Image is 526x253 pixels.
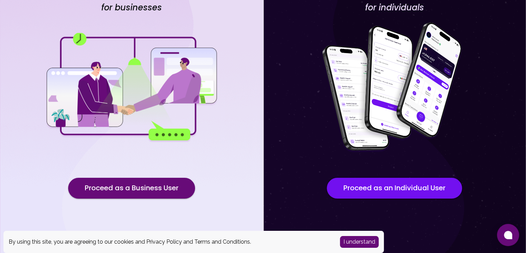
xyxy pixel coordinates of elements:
[365,2,424,13] h4: for individuals
[101,2,162,13] h4: for businesses
[45,33,218,142] img: for businesses
[497,224,519,246] button: Open chat window
[327,178,462,199] button: Proceed as an Individual User
[146,238,182,245] a: Privacy Policy
[340,236,379,248] button: Accept cookies
[308,18,481,157] img: for individuals
[194,238,250,245] a: Terms and Conditions
[9,238,330,246] div: By using this site, you are agreeing to our cookies and and .
[68,178,195,199] button: Proceed as a Business User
